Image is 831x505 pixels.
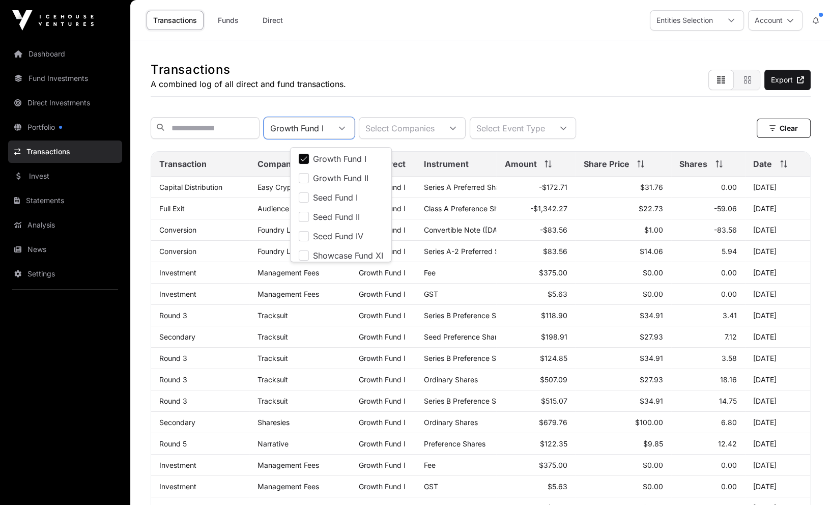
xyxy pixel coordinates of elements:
[496,262,575,284] td: $375.00
[639,204,663,213] span: $22.73
[644,226,663,234] span: $1.00
[721,482,737,491] span: 0.00
[424,397,514,405] span: Series B Preference Shares
[151,62,346,78] h1: Transactions
[12,10,94,31] img: Icehouse Ventures Logo
[264,118,330,138] div: Growth Fund I
[643,482,663,491] span: $0.00
[757,119,811,138] button: Clear
[748,10,803,31] button: Account
[359,311,406,320] a: Growth Fund I
[424,418,478,427] span: Ordinary Shares
[293,246,389,265] li: Showcase Fund XI
[159,290,196,298] a: Investment
[359,354,406,362] a: Growth Fund I
[8,116,122,138] a: Portfolio
[640,247,663,256] span: $14.06
[470,118,551,138] div: Select Event Type
[293,208,389,226] li: Seed Fund II
[745,348,810,369] td: [DATE]
[313,213,360,221] span: Seed Fund II
[159,461,196,469] a: Investment
[359,268,406,277] a: Growth Fund I
[257,439,289,448] a: Narrative
[159,158,207,170] span: Transaction
[745,455,810,476] td: [DATE]
[359,375,406,384] a: Growth Fund I
[293,150,389,168] li: Growth Fund I
[257,226,299,234] a: Foundry Lab
[722,354,737,362] span: 3.58
[714,204,737,213] span: -59.06
[424,332,505,341] span: Seed Preference Shares
[635,418,663,427] span: $100.00
[159,397,187,405] a: Round 3
[721,418,737,427] span: 6.80
[640,397,663,405] span: $34.91
[496,198,575,219] td: -$1,342.27
[496,476,575,497] td: $5.63
[643,290,663,298] span: $0.00
[745,369,810,390] td: [DATE]
[496,369,575,390] td: $507.09
[359,397,406,405] a: Growth Fund I
[424,158,469,170] span: Instrument
[496,326,575,348] td: $198.91
[151,78,346,90] p: A combined log of all direct and fund transactions.
[496,177,575,198] td: -$172.71
[359,461,406,469] a: Growth Fund I
[359,439,406,448] a: Growth Fund I
[159,183,222,191] a: Capital Distribution
[745,262,810,284] td: [DATE]
[504,158,536,170] span: Amount
[8,214,122,236] a: Analysis
[745,241,810,262] td: [DATE]
[721,183,737,191] span: 0.00
[640,311,663,320] span: $34.91
[424,439,485,448] span: Preference Shares
[252,11,293,30] a: Direct
[8,43,122,65] a: Dashboard
[679,158,707,170] span: Shares
[640,332,663,341] span: $27.93
[159,482,196,491] a: Investment
[424,204,512,213] span: Class A Preference Shares
[722,247,737,256] span: 5.94
[257,158,296,170] span: Company
[714,226,737,234] span: -83.56
[359,482,406,491] a: Growth Fund I
[745,326,810,348] td: [DATE]
[745,476,810,497] td: [DATE]
[640,183,663,191] span: $31.76
[640,354,663,362] span: $34.91
[257,247,299,256] a: Foundry Lab
[496,433,575,455] td: $122.35
[721,268,737,277] span: 0.00
[424,290,438,298] span: GST
[313,232,363,240] span: Seed Fund IV
[8,238,122,261] a: News
[424,375,478,384] span: Ordinary Shares
[496,390,575,412] td: $515.07
[257,311,288,320] a: Tracksuit
[745,198,810,219] td: [DATE]
[159,204,185,213] a: Full Exit
[159,375,187,384] a: Round 3
[424,354,514,362] span: Series B Preference Shares
[257,354,288,362] a: Tracksuit
[424,461,436,469] span: Fee
[496,348,575,369] td: $124.85
[780,456,831,505] iframe: Chat Widget
[293,188,389,207] li: Seed Fund I
[293,169,389,187] li: Growth Fund II
[650,11,719,30] div: Entities Selection
[753,158,772,170] span: Date
[718,439,737,448] span: 12.42
[745,219,810,241] td: [DATE]
[313,155,366,163] span: Growth Fund I
[8,141,122,163] a: Transactions
[257,482,342,491] p: Management Fees
[643,268,663,277] span: $0.00
[720,375,737,384] span: 18.16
